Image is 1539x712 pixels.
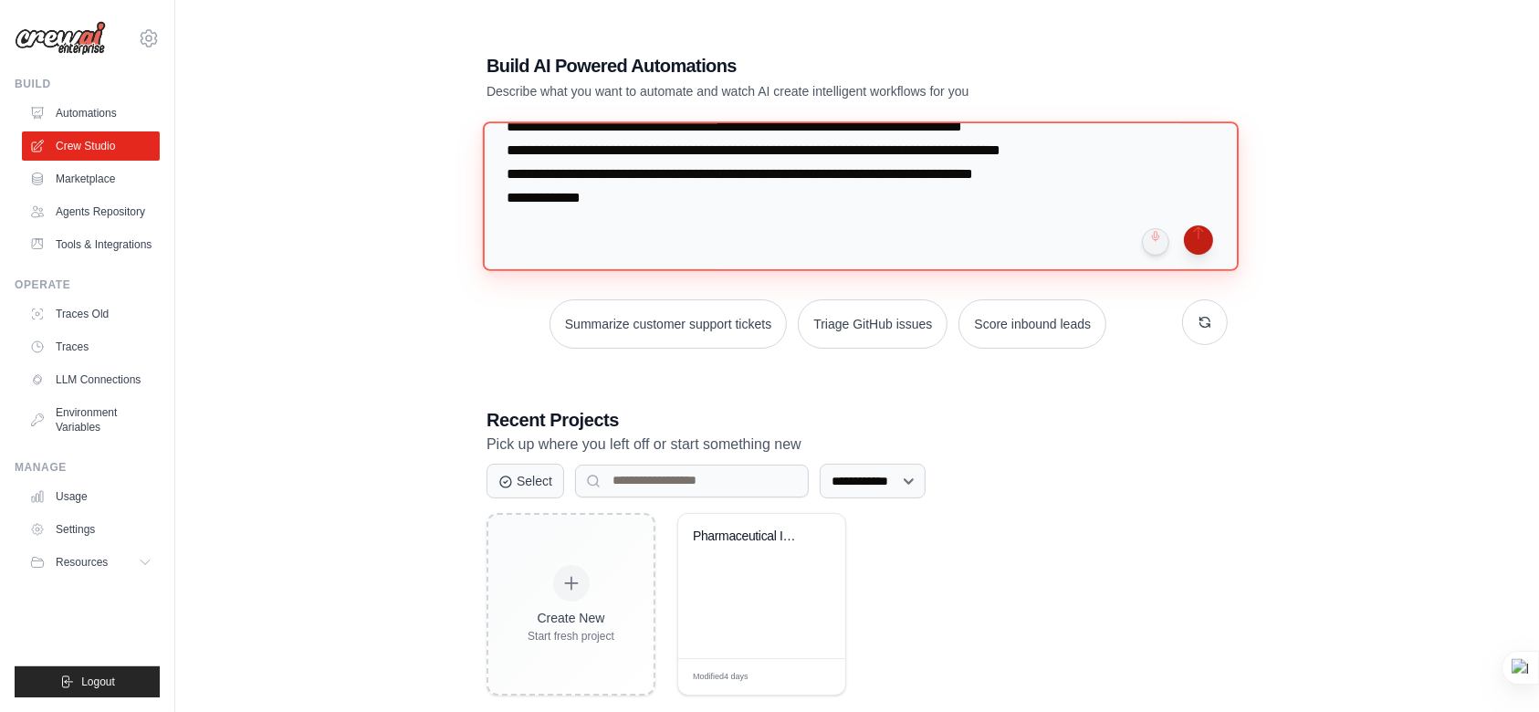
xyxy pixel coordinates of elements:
button: Select [487,464,564,498]
a: Environment Variables [22,398,160,442]
a: Settings [22,515,160,544]
a: Agents Repository [22,197,160,226]
img: Logo [15,21,106,56]
span: Modified 4 days [693,671,749,684]
button: Logout [15,666,160,697]
div: Start fresh project [528,629,614,644]
button: Summarize customer support tickets [550,299,787,349]
div: Pharmaceutical Innovation Intelligence System [693,529,803,545]
p: Describe what you want to automate and watch AI create intelligent workflows for you [487,82,1100,100]
button: Score inbound leads [958,299,1106,349]
span: Logout [81,675,115,689]
a: LLM Connections [22,365,160,394]
div: Build [15,77,160,91]
span: Resources [56,555,108,570]
a: Crew Studio [22,131,160,161]
iframe: Chat Widget [1448,624,1539,712]
a: Usage [22,482,160,511]
button: Click to speak your automation idea [1142,228,1169,256]
button: Get new suggestions [1182,299,1228,345]
span: Edit [802,670,818,684]
a: Traces [22,332,160,361]
a: Traces Old [22,299,160,329]
div: Manage [15,460,160,475]
h3: Recent Projects [487,407,1228,433]
h1: Build AI Powered Automations [487,53,1100,79]
p: Pick up where you left off or start something new [487,433,1228,456]
button: Triage GitHub issues [798,299,947,349]
div: Create New [528,609,614,627]
a: Marketplace [22,164,160,194]
a: Tools & Integrations [22,230,160,259]
a: Automations [22,99,160,128]
div: Operate [15,277,160,292]
button: Resources [22,548,160,577]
